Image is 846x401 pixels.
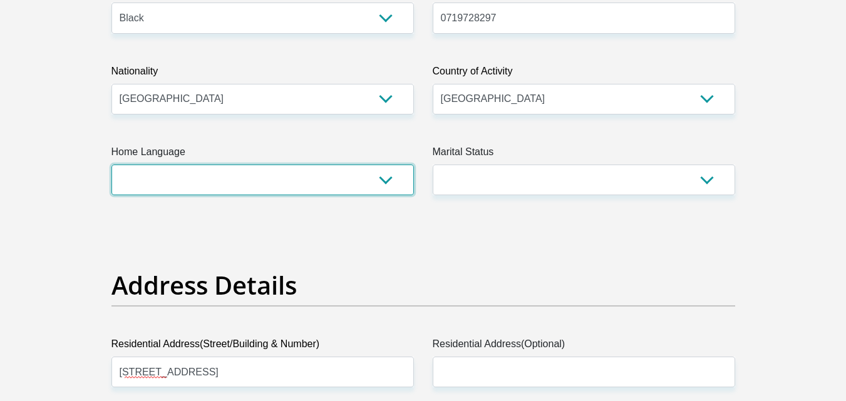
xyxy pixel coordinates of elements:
[433,337,735,357] label: Residential Address(Optional)
[433,3,735,33] input: Contact Number
[111,64,414,84] label: Nationality
[433,145,735,165] label: Marital Status
[111,337,414,357] label: Residential Address(Street/Building & Number)
[111,357,414,387] input: Valid residential address
[111,270,735,300] h2: Address Details
[111,145,414,165] label: Home Language
[433,64,735,84] label: Country of Activity
[433,357,735,387] input: Address line 2 (Optional)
